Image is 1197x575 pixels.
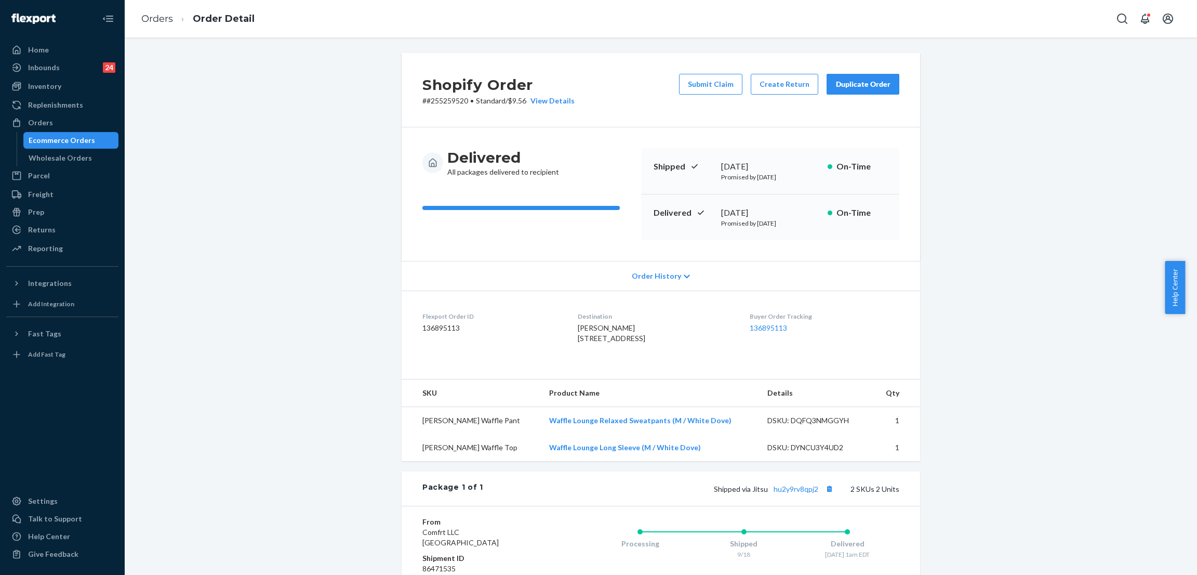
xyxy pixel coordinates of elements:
button: Integrations [6,275,118,292]
div: Fast Tags [28,329,61,339]
div: Help Center [28,531,70,542]
dt: Flexport Order ID [422,312,561,321]
p: On-Time [836,161,887,173]
a: Waffle Lounge Relaxed Sweatpants (M / White Dove) [549,416,731,425]
a: Parcel [6,167,118,184]
a: Order Detail [193,13,255,24]
a: Orders [6,114,118,131]
a: Orders [141,13,173,24]
div: Prep [28,207,44,217]
div: Delivered [795,539,899,549]
th: Qty [873,380,920,407]
div: Orders [28,117,53,128]
h3: Delivered [447,148,559,167]
div: Inbounds [28,62,60,73]
div: Wholesale Orders [29,153,92,163]
a: Returns [6,221,118,238]
div: DSKU: DQFQ3NMGGYH [767,415,865,426]
div: Parcel [28,171,50,181]
a: Waffle Lounge Long Sleeve (M / White Dove) [549,443,701,452]
div: 2 SKUs 2 Units [483,482,899,495]
td: [PERSON_NAME] Waffle Pant [402,407,541,435]
div: Give Feedback [28,549,78,559]
div: Ecommerce Orders [29,135,95,146]
div: [DATE] 1am EDT [795,550,899,559]
button: Help Center [1165,261,1185,314]
div: Talk to Support [28,514,82,524]
button: Close Navigation [98,8,118,29]
th: Product Name [541,380,760,407]
button: View Details [526,96,575,106]
th: Details [759,380,873,407]
span: [PERSON_NAME] [STREET_ADDRESS] [578,323,645,343]
div: DSKU: DYNCU3Y4UD2 [767,442,865,453]
td: 1 [873,407,920,435]
h2: Shopify Order [422,74,575,96]
p: Shipped [654,161,713,173]
a: Replenishments [6,97,118,113]
button: Open account menu [1158,8,1178,29]
dd: 136895113 [422,323,561,333]
button: Create Return [751,74,818,95]
p: Delivered [654,207,713,219]
div: [DATE] [721,161,819,173]
a: Help Center [6,528,118,545]
div: Add Integration [28,299,74,308]
dt: Shipment ID [422,553,547,564]
a: hu2y9rv8qpj2 [774,485,818,493]
a: Ecommerce Orders [23,132,119,149]
span: • [470,96,474,105]
td: [PERSON_NAME] Waffle Top [402,434,541,461]
div: [DATE] [721,207,819,219]
div: Home [28,45,49,55]
dt: Buyer Order Tracking [750,312,899,321]
span: Standard [476,96,506,105]
div: Inventory [28,81,61,92]
dd: 86471535 [422,564,547,574]
a: Wholesale Orders [23,150,119,166]
p: Promised by [DATE] [721,219,819,228]
a: Inbounds24 [6,59,118,76]
div: Reporting [28,243,63,254]
a: Freight [6,186,118,203]
div: Add Fast Tag [28,350,65,359]
a: Reporting [6,240,118,257]
span: Order History [632,271,681,281]
div: Settings [28,496,58,506]
div: Duplicate Order [835,79,890,89]
a: 136895113 [750,323,787,332]
div: Freight [28,189,54,200]
a: Add Fast Tag [6,346,118,363]
th: SKU [402,380,541,407]
button: Duplicate Order [827,74,899,95]
button: Open notifications [1135,8,1155,29]
div: 24 [103,62,115,73]
button: Submit Claim [679,74,742,95]
ol: breadcrumbs [133,4,263,34]
button: Open Search Box [1112,8,1133,29]
a: Settings [6,493,118,509]
a: Talk to Support [6,511,118,527]
div: Integrations [28,278,72,289]
a: Prep [6,204,118,220]
td: 1 [873,434,920,461]
img: Flexport logo [11,14,56,24]
div: Package 1 of 1 [422,482,483,495]
button: Copy tracking number [822,482,836,495]
a: Add Integration [6,296,118,312]
a: Home [6,42,118,58]
a: Inventory [6,78,118,95]
p: Promised by [DATE] [721,173,819,181]
div: 9/18 [692,550,796,559]
button: Give Feedback [6,546,118,563]
span: Comfrt LLC [GEOGRAPHIC_DATA] [422,528,499,547]
span: Shipped via Jitsu [714,485,836,493]
div: Replenishments [28,100,83,110]
button: Fast Tags [6,325,118,342]
div: Processing [588,539,692,549]
dt: From [422,517,547,527]
p: On-Time [836,207,887,219]
dt: Destination [578,312,733,321]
